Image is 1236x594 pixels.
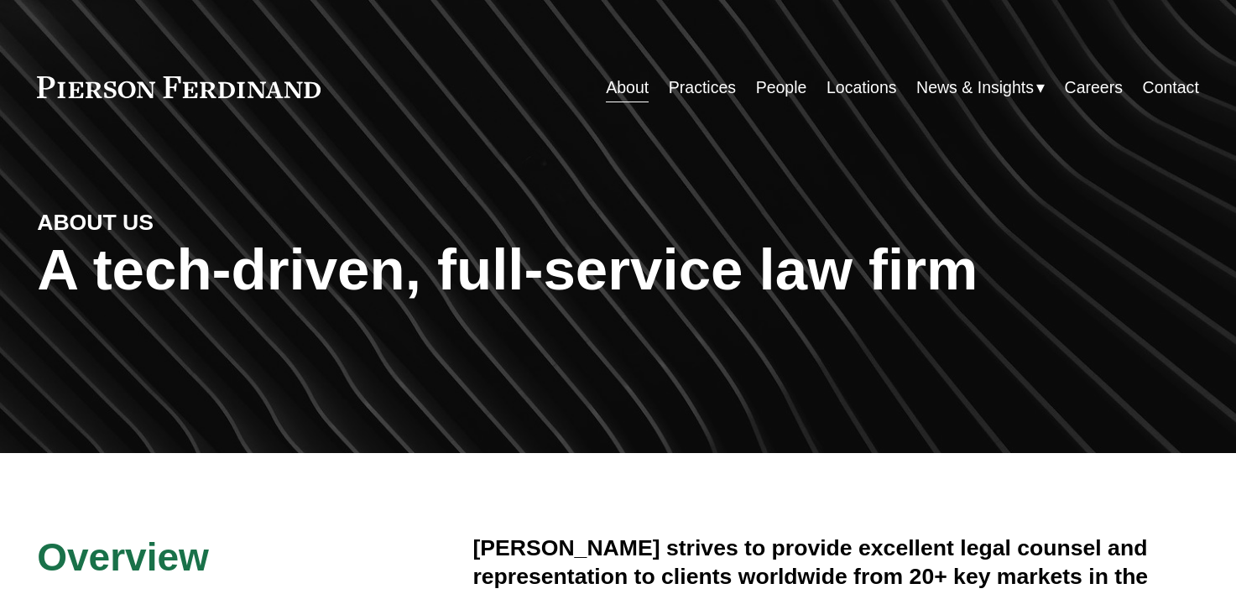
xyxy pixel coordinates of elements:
a: Practices [669,71,736,104]
a: Careers [1065,71,1123,104]
span: Overview [37,535,209,579]
a: Locations [827,71,897,104]
a: Contact [1143,71,1199,104]
a: folder dropdown [916,71,1045,104]
a: People [756,71,807,104]
span: News & Insights [916,73,1034,102]
strong: ABOUT US [37,210,154,235]
h1: A tech-driven, full-service law firm [37,237,1199,304]
a: About [606,71,649,104]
